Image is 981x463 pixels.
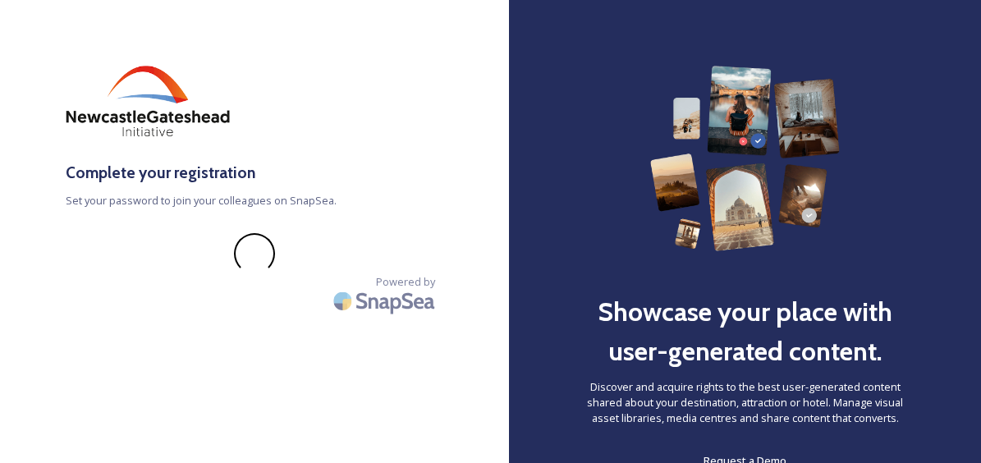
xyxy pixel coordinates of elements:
[650,66,839,251] img: 63b42ca75bacad526042e722_Group%20154-p-800.png
[66,161,443,185] h3: Complete your registration
[328,282,443,320] img: SnapSea Logo
[376,274,435,290] span: Powered by
[66,193,443,209] span: Set your password to join your colleagues on SnapSea.
[66,66,230,136] img: download%20(2).png
[575,292,915,371] h2: Showcase your place with user-generated content.
[575,379,915,427] span: Discover and acquire rights to the best user-generated content shared about your destination, att...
